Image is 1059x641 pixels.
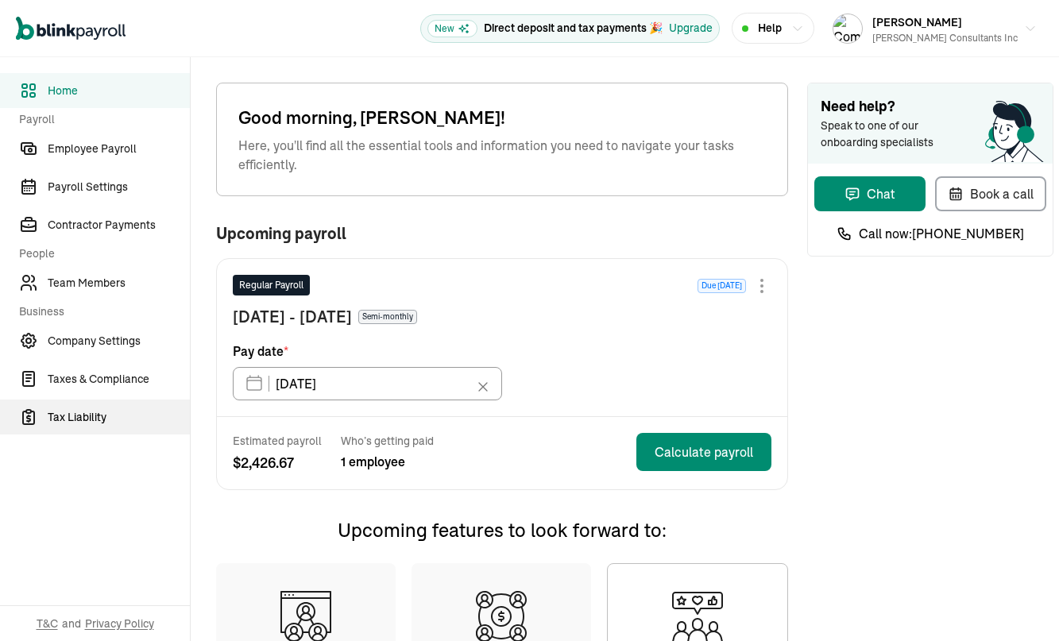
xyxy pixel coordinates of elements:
[48,83,190,99] span: Home
[826,9,1043,48] button: Company logo[PERSON_NAME][PERSON_NAME] Consultants Inc
[233,367,502,400] input: XX/XX/XX
[48,179,190,195] span: Payroll Settings
[19,245,180,262] span: People
[341,433,434,449] span: Who’s getting paid
[48,409,190,426] span: Tax Liability
[37,616,58,631] span: T&C
[85,616,154,631] span: Privacy Policy
[935,176,1046,211] button: Book a call
[48,371,190,388] span: Taxes & Compliance
[16,6,126,52] nav: Global
[48,217,190,234] span: Contractor Payments
[859,224,1024,243] span: Call now: [PHONE_NUMBER]
[872,31,1018,45] div: [PERSON_NAME] Consultants Inc
[233,305,352,329] span: [DATE] - [DATE]
[732,13,814,44] button: Help
[48,333,190,349] span: Company Settings
[758,20,782,37] span: Help
[238,105,766,131] span: Good morning, [PERSON_NAME]!
[814,176,926,211] button: Chat
[48,275,190,292] span: Team Members
[239,278,303,292] span: Regular Payroll
[484,20,663,37] p: Direct deposit and tax payments 🎉
[338,518,667,542] span: Upcoming features to look forward to:
[844,184,895,203] div: Chat
[358,310,417,324] span: Semi-monthly
[821,96,1040,118] span: Need help?
[233,342,288,361] span: Pay date
[833,14,862,43] img: Company logo
[787,469,1059,641] iframe: Chat Widget
[48,141,190,157] span: Employee Payroll
[19,303,180,320] span: Business
[238,136,766,174] span: Here, you'll find all the essential tools and information you need to navigate your tasks efficie...
[341,452,434,471] span: 1 employee
[233,433,322,449] span: Estimated payroll
[821,118,956,151] span: Speak to one of our onboarding specialists
[698,279,746,293] span: Due [DATE]
[636,433,771,471] button: Calculate payroll
[19,111,180,128] span: Payroll
[872,15,962,29] span: [PERSON_NAME]
[427,20,477,37] span: New
[233,452,322,473] span: $ 2,426.67
[948,184,1034,203] div: Book a call
[669,20,713,37] button: Upgrade
[216,225,346,242] span: Upcoming payroll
